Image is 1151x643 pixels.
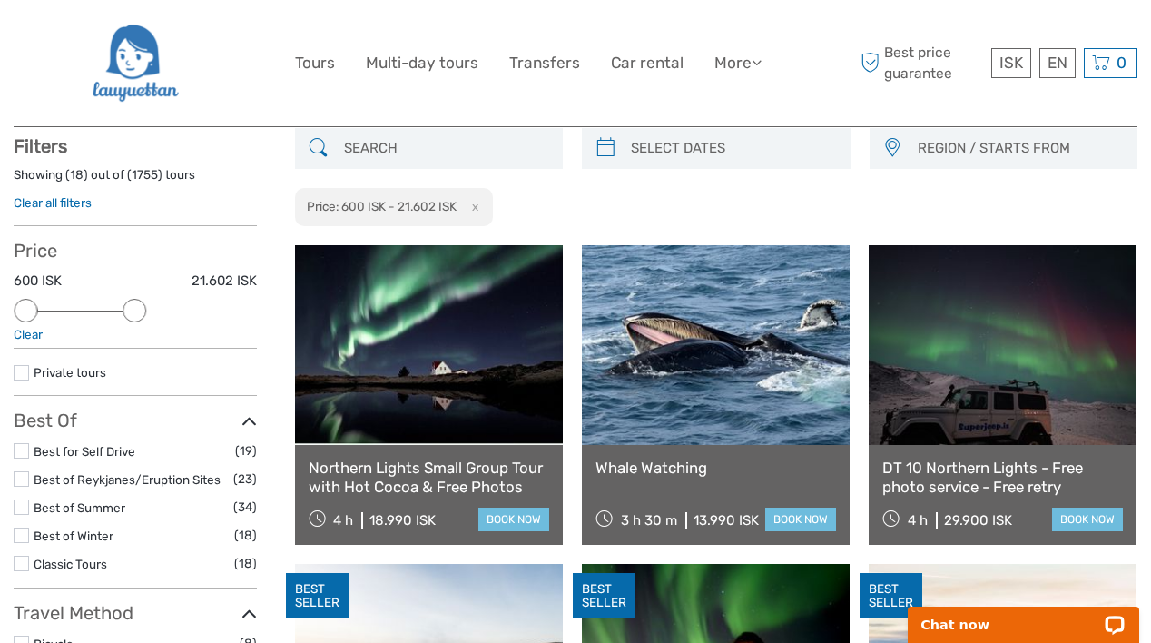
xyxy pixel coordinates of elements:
[14,326,257,343] div: Clear
[944,512,1012,529] div: 29.900 ISK
[14,602,257,624] h3: Travel Method
[765,508,836,531] a: book now
[509,50,580,76] a: Transfers
[234,525,257,546] span: (18)
[908,512,928,529] span: 4 h
[369,512,436,529] div: 18.990 ISK
[34,365,106,380] a: Private tours
[235,440,257,461] span: (19)
[14,240,257,262] h3: Price
[295,50,335,76] a: Tours
[860,573,922,618] div: BEST SELLER
[307,199,457,213] h2: Price: 600 ISK - 21.602 ISK
[132,166,158,183] label: 1755
[882,459,1123,496] a: DT 10 Northern Lights - Free photo service - Free retry
[366,50,478,76] a: Multi-day tours
[333,512,353,529] span: 4 h
[233,469,257,490] span: (23)
[233,497,257,518] span: (34)
[14,135,67,157] strong: Filters
[34,529,113,543] a: Best of Winter
[694,512,759,529] div: 13.990 ISK
[34,557,107,571] a: Classic Tours
[999,54,1023,72] span: ISK
[478,508,549,531] a: book now
[459,197,484,216] button: x
[1052,508,1123,531] a: book now
[573,573,635,618] div: BEST SELLER
[624,133,841,164] input: SELECT DATES
[286,573,349,618] div: BEST SELLER
[896,586,1151,643] iframe: LiveChat chat widget
[621,512,677,529] span: 3 h 30 m
[14,272,62,291] label: 600 ISK
[611,50,684,76] a: Car rental
[34,472,221,487] a: Best of Reykjanes/Eruption Sites
[14,166,257,194] div: Showing ( ) out of ( ) tours
[1114,54,1129,72] span: 0
[70,166,84,183] label: 18
[595,459,836,477] a: Whale Watching
[14,410,257,431] h3: Best Of
[14,195,92,210] a: Clear all filters
[91,14,179,113] img: 2954-36deae89-f5b4-4889-ab42-60a468582106_logo_big.png
[34,500,125,515] a: Best of Summer
[309,459,549,496] a: Northern Lights Small Group Tour with Hot Cocoa & Free Photos
[1039,48,1076,78] div: EN
[337,133,555,164] input: SEARCH
[234,553,257,574] span: (18)
[910,134,1129,163] button: REGION / STARTS FROM
[857,43,988,83] span: Best price guarantee
[34,444,135,459] a: Best for Self Drive
[192,272,257,291] label: 21.602 ISK
[714,50,762,76] a: More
